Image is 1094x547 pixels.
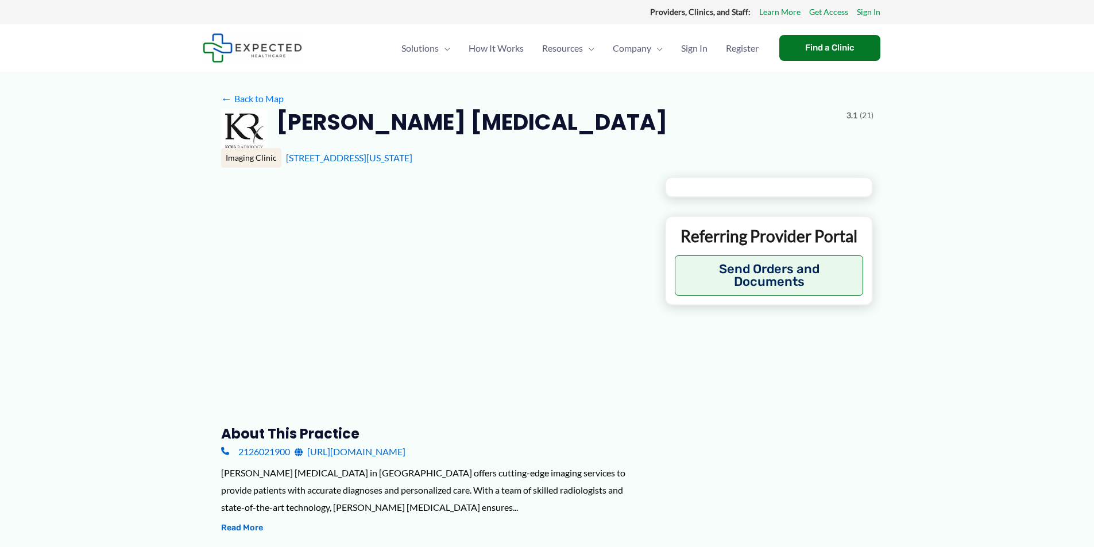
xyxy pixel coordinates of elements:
[779,35,880,61] a: Find a Clinic
[459,28,533,68] a: How It Works
[392,28,768,68] nav: Primary Site Navigation
[221,425,647,443] h3: About this practice
[651,28,663,68] span: Menu Toggle
[846,108,857,123] span: 3.1
[439,28,450,68] span: Menu Toggle
[726,28,759,68] span: Register
[681,28,708,68] span: Sign In
[276,108,667,136] h2: [PERSON_NAME] [MEDICAL_DATA]
[809,5,848,20] a: Get Access
[221,443,290,460] a: 2126021900
[469,28,524,68] span: How It Works
[675,226,864,246] p: Referring Provider Portal
[221,90,284,107] a: ←Back to Map
[221,464,647,515] div: [PERSON_NAME] [MEDICAL_DATA] in [GEOGRAPHIC_DATA] offers cutting-edge imaging services to provide...
[717,28,768,68] a: Register
[583,28,594,68] span: Menu Toggle
[542,28,583,68] span: Resources
[203,33,302,63] img: Expected Healthcare Logo - side, dark font, small
[221,93,232,104] span: ←
[860,108,873,123] span: (21)
[613,28,651,68] span: Company
[295,443,405,460] a: [URL][DOMAIN_NAME]
[857,5,880,20] a: Sign In
[650,7,751,17] strong: Providers, Clinics, and Staff:
[221,148,281,168] div: Imaging Clinic
[286,152,412,163] a: [STREET_ADDRESS][US_STATE]
[672,28,717,68] a: Sign In
[221,521,263,535] button: Read More
[759,5,801,20] a: Learn More
[675,255,864,296] button: Send Orders and Documents
[392,28,459,68] a: SolutionsMenu Toggle
[604,28,672,68] a: CompanyMenu Toggle
[401,28,439,68] span: Solutions
[533,28,604,68] a: ResourcesMenu Toggle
